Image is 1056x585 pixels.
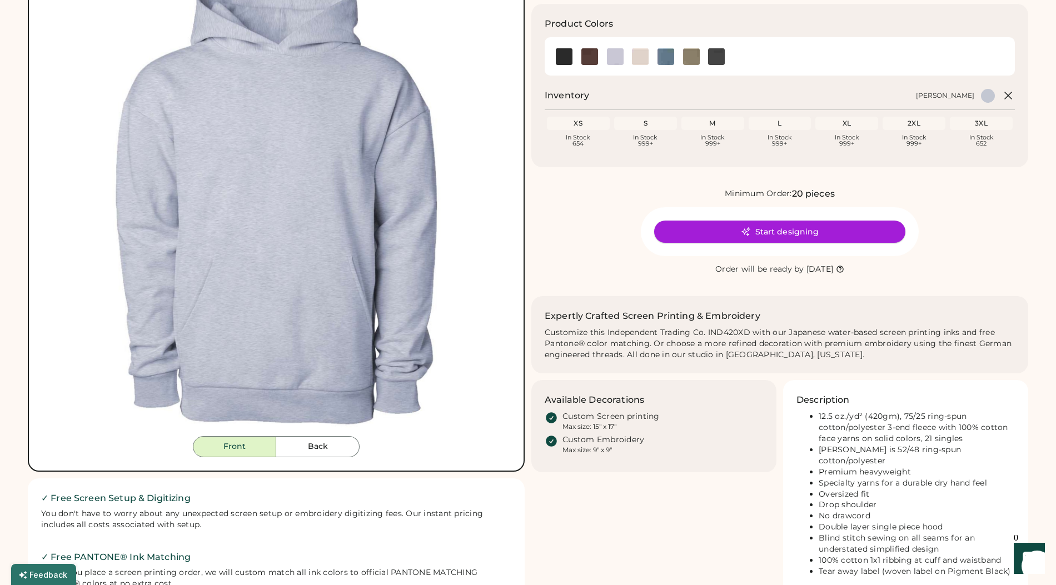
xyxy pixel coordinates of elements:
[632,48,649,65] div: Ivory
[952,134,1010,147] div: In Stock 652
[885,119,943,128] div: 2XL
[562,422,616,431] div: Max size: 15" x 17"
[819,499,1015,511] li: Drop shoulder
[683,48,700,65] img: Olive Swatch Image
[683,48,700,65] div: Olive
[819,489,1015,500] li: Oversized fit
[708,48,725,65] img: Pigment Black Swatch Image
[819,411,1015,444] li: 12.5 oz./yd² (420gm), 75/25 ring-spun cotton/polyester 3-end fleece with 100% cotton face yarns o...
[819,444,1015,467] li: [PERSON_NAME] is 52/48 ring-spun cotton/polyester
[715,264,804,275] div: Order will be ready by
[41,508,511,531] div: You don't have to worry about any unexpected screen setup or embroidery digitizing fees. Our inst...
[818,119,876,128] div: XL
[885,134,943,147] div: In Stock 999+
[581,48,598,65] div: Brown
[41,551,511,564] h2: ✓ Free PANTONE® Ink Matching
[819,467,1015,478] li: Premium heavyweight
[556,48,572,65] img: Black Swatch Image
[549,134,607,147] div: In Stock 654
[796,393,850,407] h3: Description
[607,48,624,65] img: Grey Heather Swatch Image
[562,446,612,454] div: Max size: 9" x 9"
[1003,535,1051,583] iframe: Front Chat
[545,17,613,31] h3: Product Colors
[684,134,742,147] div: In Stock 999+
[562,434,644,446] div: Custom Embroidery
[657,48,674,65] div: Magic Blue
[819,533,1015,555] li: Blind stitch sewing on all seams for an understated simplified design
[556,48,572,65] div: Black
[708,48,725,65] div: Pigment Black
[819,522,1015,533] li: Double layer single piece hood
[819,478,1015,489] li: Specialty yarns for a durable dry hand feel
[684,119,742,128] div: M
[952,119,1010,128] div: 3XL
[545,309,760,323] h2: Expertly Crafted Screen Printing & Embroidery
[751,119,809,128] div: L
[545,327,1015,361] div: Customize this Independent Trading Co. IND420XD with our Japanese water-based screen printing ink...
[806,264,834,275] div: [DATE]
[616,134,675,147] div: In Stock 999+
[276,436,360,457] button: Back
[819,555,1015,566] li: 100% cotton 1x1 ribbing at cuff and waistband
[549,119,607,128] div: XS
[725,188,792,199] div: Minimum Order:
[607,48,624,65] div: Grey Heather
[916,91,974,100] div: [PERSON_NAME]
[657,48,674,65] img: Magic Blue Swatch Image
[616,119,675,128] div: S
[751,134,809,147] div: In Stock 999+
[41,492,511,505] h2: ✓ Free Screen Setup & Digitizing
[792,187,835,201] div: 20 pieces
[545,393,644,407] h3: Available Decorations
[819,566,1015,577] li: Tear away label (woven label on Pigment Black)
[632,48,649,65] img: Ivory Swatch Image
[581,48,598,65] img: Brown Swatch Image
[193,436,276,457] button: Front
[819,511,1015,522] li: No drawcord
[654,221,905,243] button: Start designing
[818,134,876,147] div: In Stock 999+
[545,89,589,102] h2: Inventory
[562,411,660,422] div: Custom Screen printing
